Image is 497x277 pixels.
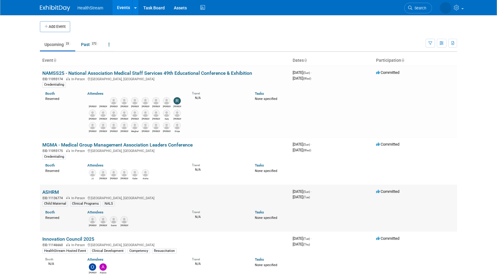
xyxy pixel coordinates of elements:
img: Tom Heitz [142,122,149,129]
div: NALS [103,201,115,206]
div: Clinical Development [90,248,125,254]
img: Diana Hickey [99,216,107,223]
span: None specified [255,169,277,173]
div: Alyssa Jones [99,271,107,274]
div: Travel [192,256,246,261]
div: Brianna Gabriel [163,104,171,108]
span: [DATE] [293,236,312,241]
a: ASHRM [42,189,59,195]
span: (Wed) [303,149,311,152]
th: Participation [374,55,457,66]
span: Committed [376,236,399,241]
img: Andrea Schmitz [89,97,96,104]
div: Amanda Morinelli [110,176,118,180]
div: Gabe Glimps [131,176,139,180]
div: Danie Buhlinger [110,223,118,227]
img: Ty Meredith [121,169,128,176]
div: JJ Harnke [89,176,96,180]
span: Search [412,6,426,10]
div: Katy Young [163,117,171,120]
span: [DATE] [293,242,310,246]
a: Tasks [255,163,264,167]
div: Rochelle Celik [174,104,181,108]
img: Nicole Otte [174,110,181,117]
img: In-Person Event [66,77,70,80]
img: Meghan Kurtz [131,122,138,129]
div: [GEOGRAPHIC_DATA], [GEOGRAPHIC_DATA] [42,195,288,200]
img: Gabe Glimps [131,169,138,176]
div: Olivia Christopher [89,271,96,274]
img: Jennie Julius [142,97,149,104]
div: Travel [192,161,246,167]
div: William Davis [99,176,107,180]
div: Reserved [45,168,78,173]
div: Joanna Juergens [99,129,107,133]
span: (Sun) [303,190,310,193]
img: Katy Young [163,110,170,117]
span: In-Person [71,243,87,247]
span: - [311,70,312,75]
div: Travel [192,208,246,214]
div: N/A [45,261,78,266]
span: EID: 11093175 [43,149,65,153]
a: Tasks [255,257,264,262]
div: N/A [192,95,246,100]
span: None specified [255,216,277,220]
span: In-Person [71,149,87,153]
img: Olivia Christopher [89,263,96,271]
img: Danie Buhlinger [110,216,117,223]
span: None specified [255,263,277,267]
span: [DATE] [293,76,311,81]
span: [DATE] [293,148,311,152]
span: 23 [64,41,71,46]
div: Resuscitation [152,248,177,254]
a: Past272 [76,39,103,50]
a: Sort by Event Name [53,58,56,63]
img: Rochelle Celik [174,97,181,104]
a: MGMA - Medical Group Management Association Leaders Conference [42,142,193,148]
img: Reuben Faber [121,97,128,104]
img: Bryan Robbins [110,97,117,104]
img: Sadie Welch [99,110,107,117]
a: Tasks [255,91,264,96]
img: Jackie Jones [110,122,117,129]
div: Credentialing [42,154,66,160]
span: Committed [376,142,399,147]
a: Sort by Participation Type [401,58,404,63]
img: In-Person Event [66,243,70,246]
div: Competency [128,248,150,254]
div: Aisha Roels [142,176,149,180]
img: Brianna Gabriel [163,97,170,104]
span: EID: 11146660 [43,243,65,247]
span: None specified [255,97,277,101]
span: - [311,189,312,194]
img: Brandi Zevenbergen [142,110,149,117]
span: (Tue) [303,196,310,199]
div: N/A [192,261,246,266]
div: Kelly Kaechele [121,117,128,120]
span: (Sun) [303,143,310,146]
div: Diana Hickey [99,223,107,227]
span: [DATE] [293,195,310,199]
span: [DATE] [293,189,312,194]
div: HealthStream Hosted Event [42,248,88,254]
div: Chris Gann [131,117,139,120]
a: Tasks [255,210,264,214]
div: N/A [192,214,246,219]
div: Aaron Faber [110,117,118,120]
a: Attendees [87,91,103,96]
span: [DATE] [293,70,312,75]
img: Angela Beardsley [121,122,128,129]
img: ExhibitDay [40,5,70,11]
div: Reserved [45,96,78,101]
img: Aaron Faber [110,110,117,117]
img: In-Person Event [66,149,70,152]
span: EID: 11093174 [43,77,65,81]
div: Amy Kleist [89,117,96,120]
div: Reuben Faber [121,104,128,108]
div: Nicole Otte [174,117,181,120]
span: (Tue) [303,237,310,240]
div: Jen Grijalva [89,129,96,133]
div: Jackie Jones [110,129,118,133]
div: Katie Jobst [131,104,139,108]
